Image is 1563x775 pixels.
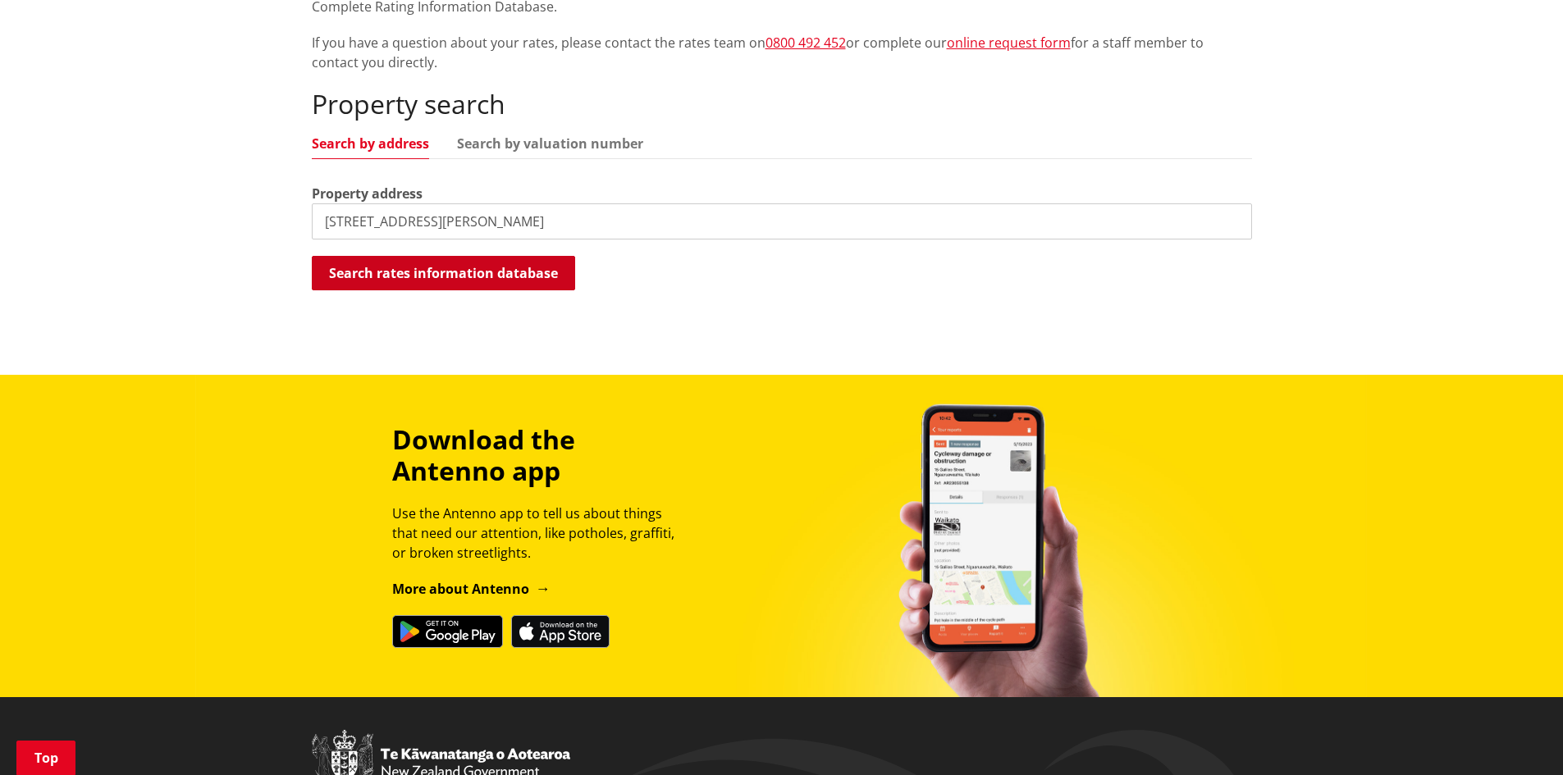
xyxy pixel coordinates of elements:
a: More about Antenno [392,580,551,598]
a: Top [16,741,75,775]
img: Get it on Google Play [392,615,503,648]
img: Download on the App Store [511,615,610,648]
label: Property address [312,184,423,203]
h2: Property search [312,89,1252,120]
a: Search by valuation number [457,137,643,150]
input: e.g. Duke Street NGARUAWAHIA [312,203,1252,239]
p: Use the Antenno app to tell us about things that need our attention, like potholes, graffiti, or ... [392,504,689,563]
a: 0800 492 452 [766,34,846,52]
p: If you have a question about your rates, please contact the rates team on or complete our for a s... [312,33,1252,72]
h3: Download the Antenno app [392,424,689,487]
a: online request form [947,34,1071,52]
button: Search rates information database [312,256,575,290]
a: Search by address [312,137,429,150]
iframe: Messenger Launcher [1488,706,1547,765]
